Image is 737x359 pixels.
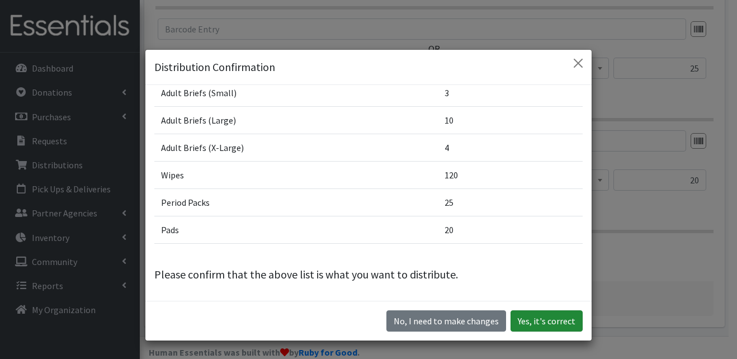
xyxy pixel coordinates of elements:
[154,216,438,244] td: Pads
[154,134,438,162] td: Adult Briefs (X-Large)
[154,107,438,134] td: Adult Briefs (Large)
[154,162,438,189] td: Wipes
[154,59,275,75] h5: Distribution Confirmation
[511,310,583,332] button: Yes, it's correct
[438,162,583,189] td: 120
[438,134,583,162] td: 4
[438,107,583,134] td: 10
[154,266,583,283] p: Please confirm that the above list is what you want to distribute.
[386,310,506,332] button: No I need to make changes
[154,79,438,107] td: Adult Briefs (Small)
[438,79,583,107] td: 3
[154,189,438,216] td: Period Packs
[569,54,587,72] button: Close
[438,216,583,244] td: 20
[438,189,583,216] td: 25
